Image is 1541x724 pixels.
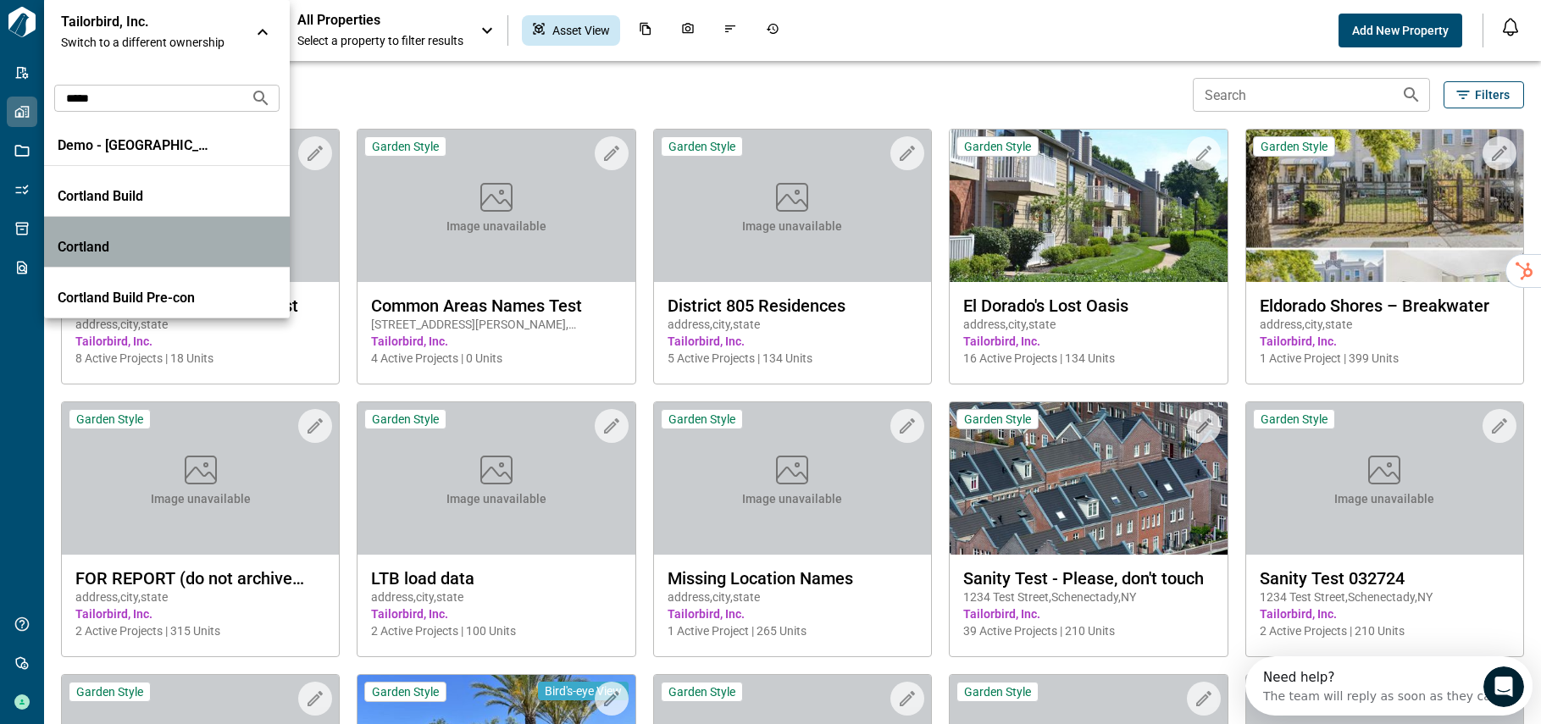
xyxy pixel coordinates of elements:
span: Switch to a different ownership [61,34,239,51]
div: The team will reply as soon as they can [18,28,253,46]
iframe: Intercom live chat [1483,666,1524,707]
p: Tailorbird, Inc. [61,14,213,30]
p: Cortland Build Pre-con [58,290,210,307]
p: Cortland [58,239,210,256]
button: Search organizations [244,81,278,115]
div: Need help? [18,14,253,28]
p: Demo - [GEOGRAPHIC_DATA] [58,137,210,154]
iframe: Intercom live chat discovery launcher [1245,656,1533,716]
div: Open Intercom Messenger [7,7,303,53]
p: Cortland Build [58,188,210,205]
